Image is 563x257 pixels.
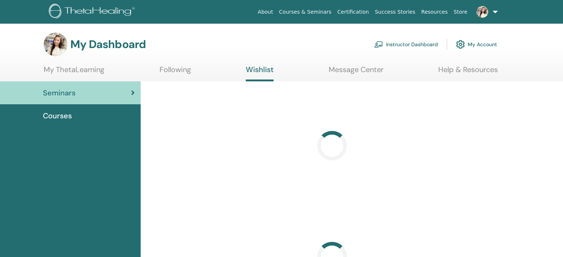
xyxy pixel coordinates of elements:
[456,36,497,53] a: My Account
[418,5,451,19] a: Resources
[246,65,274,81] a: Wishlist
[456,38,465,51] img: cog.svg
[374,36,438,53] a: Instructor Dashboard
[476,6,488,18] img: default.jpg
[329,65,383,80] a: Message Center
[43,110,72,121] span: Courses
[372,5,418,19] a: Success Stories
[276,5,335,19] a: Courses & Seminars
[334,5,372,19] a: Certification
[49,4,137,20] img: logo.png
[70,38,146,51] h3: My Dashboard
[438,65,498,80] a: Help & Resources
[451,5,470,19] a: Store
[43,87,76,98] span: Seminars
[255,5,276,19] a: About
[44,65,104,80] a: My ThetaLearning
[160,65,191,80] a: Following
[44,33,67,56] img: default.jpg
[374,41,383,48] img: chalkboard-teacher.svg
